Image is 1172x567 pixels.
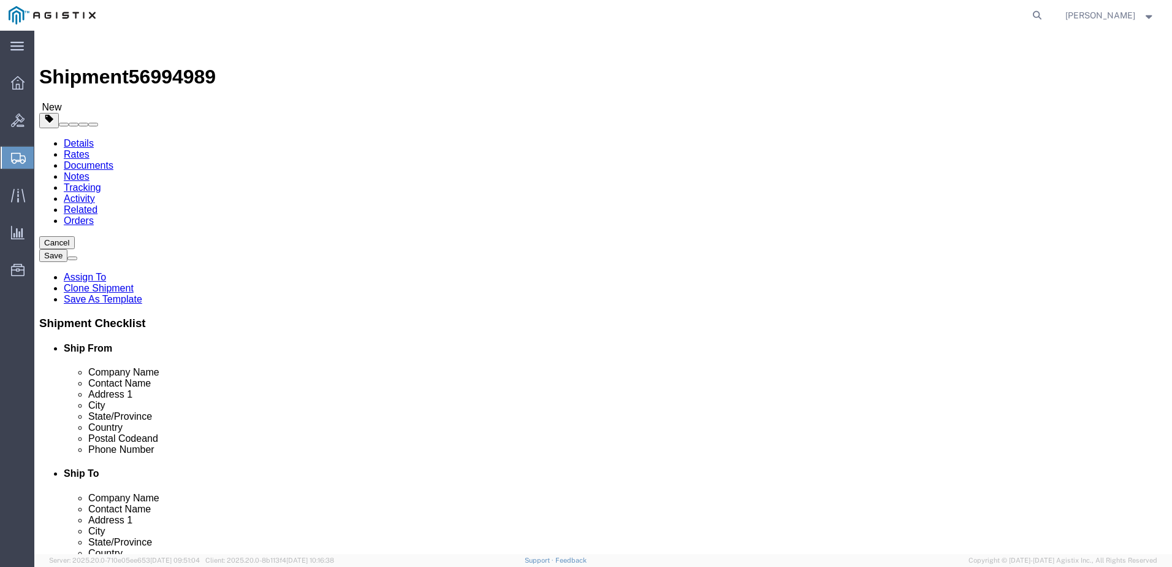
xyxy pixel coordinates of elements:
img: logo [9,6,96,25]
a: Feedback [555,557,587,564]
button: [PERSON_NAME] [1065,8,1155,23]
span: Copyright © [DATE]-[DATE] Agistix Inc., All Rights Reserved [968,555,1157,566]
span: Dylan Jewell [1065,9,1135,22]
span: [DATE] 10:16:38 [286,557,334,564]
a: Support [525,557,555,564]
span: [DATE] 09:51:04 [150,557,200,564]
iframe: FS Legacy Container [34,31,1172,554]
span: Client: 2025.20.0-8b113f4 [205,557,334,564]
span: Server: 2025.20.0-710e05ee653 [49,557,200,564]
